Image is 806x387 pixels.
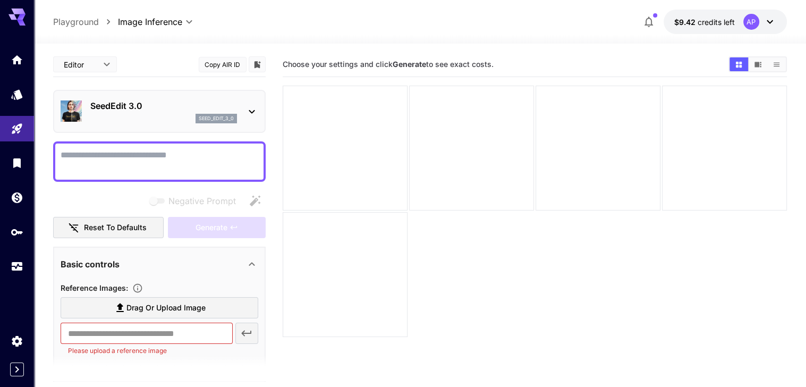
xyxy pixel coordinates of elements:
button: Reset to defaults [53,217,164,239]
p: Please upload a reference image [68,346,225,356]
div: $9.41649 [674,16,735,28]
div: Home [11,53,23,66]
span: Drag or upload image [126,301,206,315]
a: Playground [53,15,99,28]
p: SeedEdit 3.0 [90,99,237,112]
div: AP [743,14,759,30]
div: Library [11,156,23,170]
span: Negative prompts are not compatible with the selected model. [147,194,244,207]
button: Upload a reference image to guide the result. This is needed for Image-to-Image or Inpainting. Su... [128,283,147,293]
label: Drag or upload image [61,297,258,319]
p: Basic controls [61,258,120,271]
button: Show media in grid view [729,57,748,71]
span: Choose your settings and click to see exact costs. [283,60,494,69]
p: seed_edit_3_0 [199,115,234,122]
button: Add to library [252,58,262,71]
div: Settings [11,334,23,348]
nav: breadcrumb [53,15,118,28]
div: SeedEdit 3.0seed_edit_3_0 [61,95,258,128]
span: Negative Prompt [168,195,236,207]
button: Copy AIR ID [199,57,247,72]
div: API Keys [11,225,23,239]
span: $9.42 [674,18,698,27]
span: Editor [64,59,97,70]
button: $9.41649AP [664,10,787,34]
div: Show media in grid viewShow media in video viewShow media in list view [728,56,787,72]
div: Playground [11,122,23,136]
div: Models [11,88,23,101]
div: Wallet [11,191,23,204]
span: Reference Images : [61,283,128,292]
div: Usage [11,260,23,273]
span: Image Inference [118,15,182,28]
b: Generate [393,60,426,69]
span: credits left [698,18,735,27]
button: Expand sidebar [10,363,24,376]
button: Show media in list view [767,57,786,71]
button: Show media in video view [749,57,767,71]
div: Please upload a reference image [168,217,266,239]
div: Basic controls [61,251,258,277]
